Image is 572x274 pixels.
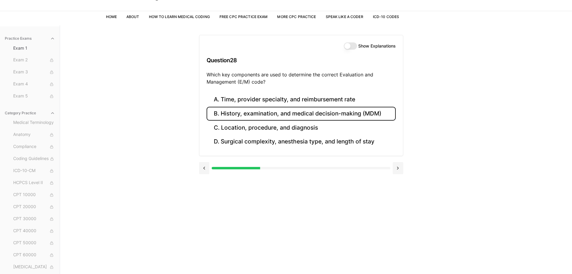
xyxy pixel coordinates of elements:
span: Exam 3 [13,69,55,75]
button: C. Location, procedure, and diagnosis [207,121,396,135]
a: Speak Like a Coder [326,14,363,19]
a: ICD-10 Codes [373,14,399,19]
a: About [126,14,139,19]
button: CPT 60000 [11,250,57,260]
button: CPT 30000 [11,214,57,224]
p: Which key components are used to determine the correct Evaluation and Management (E/M) code? [207,71,396,85]
button: Anatomy [11,130,57,140]
button: Exam 3 [11,67,57,77]
button: ICD-10-CM [11,166,57,176]
button: Category Practice [2,108,57,118]
span: CPT 50000 [13,240,55,246]
button: [MEDICAL_DATA] [11,262,57,272]
span: Exam 5 [13,93,55,100]
label: Show Explanations [358,44,396,48]
span: [MEDICAL_DATA] [13,264,55,270]
a: Free CPC Practice Exam [219,14,268,19]
span: CPT 60000 [13,252,55,258]
button: Coding Guidelines [11,154,57,164]
button: Compliance [11,142,57,152]
button: CPT 10000 [11,190,57,200]
button: Exam 2 [11,55,57,65]
span: Coding Guidelines [13,155,55,162]
span: Exam 2 [13,57,55,63]
h3: Question 28 [207,51,396,69]
button: B. History, examination, and medical decision-making (MDM) [207,107,396,121]
span: Medical Terminology [13,119,55,126]
a: Home [106,14,117,19]
button: Medical Terminology [11,118,57,128]
button: CPT 40000 [11,226,57,236]
span: CPT 40000 [13,228,55,234]
span: Exam 1 [13,45,55,51]
span: Anatomy [13,131,55,138]
span: CPT 30000 [13,216,55,222]
button: Exam 5 [11,91,57,101]
button: A. Time, provider specialty, and reimbursement rate [207,93,396,107]
span: HCPCS Level II [13,180,55,186]
button: CPT 50000 [11,238,57,248]
button: Practice Exams [2,34,57,43]
span: Exam 4 [13,81,55,88]
span: CPT 20000 [13,204,55,210]
a: More CPC Practice [277,14,316,19]
button: Exam 4 [11,79,57,89]
button: D. Surgical complexity, anesthesia type, and length of stay [207,135,396,149]
button: HCPCS Level II [11,178,57,188]
span: Compliance [13,143,55,150]
button: CPT 20000 [11,202,57,212]
a: How to Learn Medical Coding [149,14,210,19]
span: CPT 10000 [13,192,55,198]
span: ICD-10-CM [13,168,55,174]
button: Exam 1 [11,43,57,53]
